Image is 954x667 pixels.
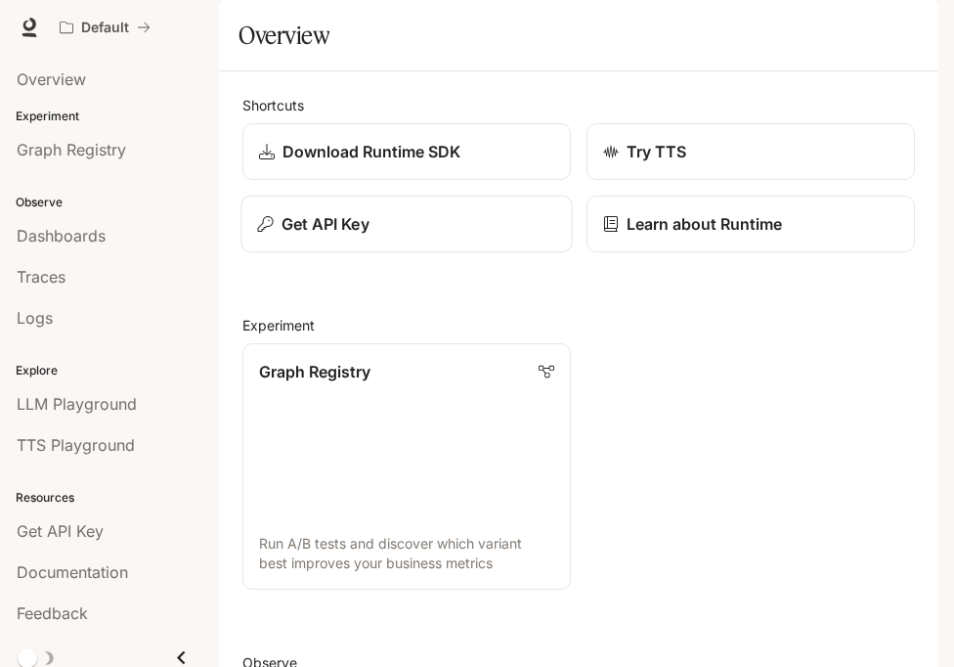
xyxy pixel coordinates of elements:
[586,123,915,180] a: Try TTS
[242,343,571,590] a: Graph RegistryRun A/B tests and discover which variant best improves your business metrics
[259,534,554,573] p: Run A/B tests and discover which variant best improves your business metrics
[242,315,915,335] h2: Experiment
[51,8,159,47] button: All workspaces
[81,20,129,36] p: Default
[259,360,370,383] p: Graph Registry
[282,212,369,236] p: Get API Key
[627,212,782,236] p: Learn about Runtime
[240,196,572,253] button: Get API Key
[242,95,915,115] h2: Shortcuts
[282,140,460,163] p: Download Runtime SDK
[238,16,329,55] h1: Overview
[586,196,915,252] a: Learn about Runtime
[627,140,686,163] p: Try TTS
[242,123,571,180] a: Download Runtime SDK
